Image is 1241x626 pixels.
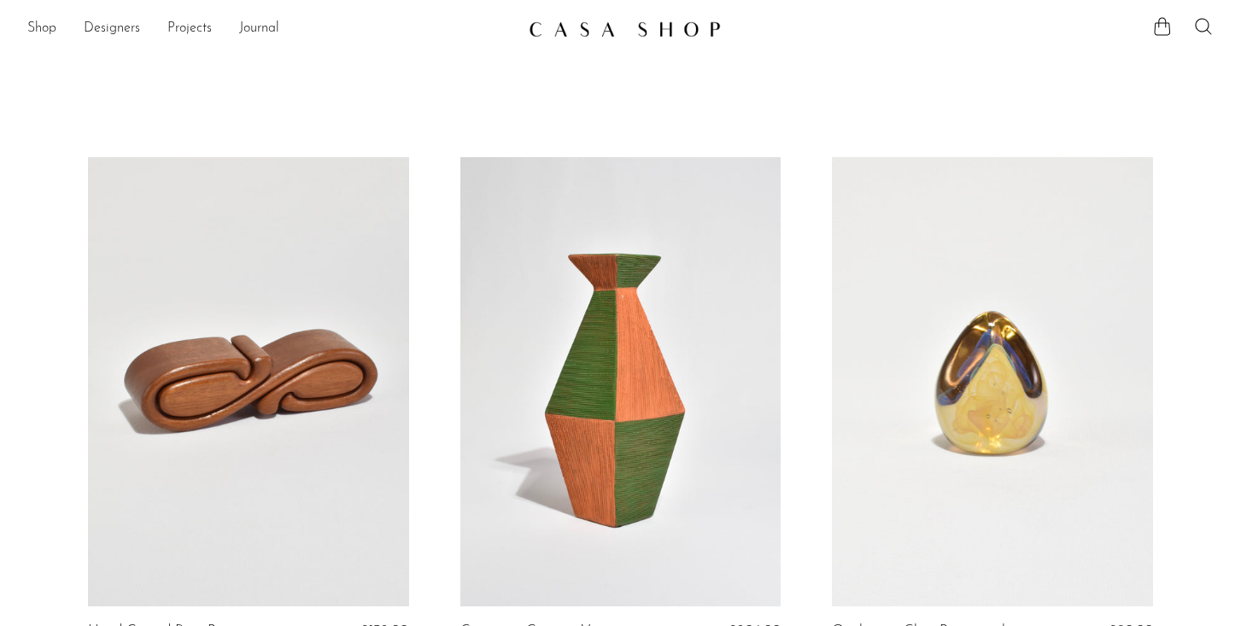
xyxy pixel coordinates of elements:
[167,18,212,40] a: Projects
[84,18,140,40] a: Designers
[27,15,515,44] nav: Desktop navigation
[27,15,515,44] ul: NEW HEADER MENU
[27,18,56,40] a: Shop
[239,18,279,40] a: Journal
